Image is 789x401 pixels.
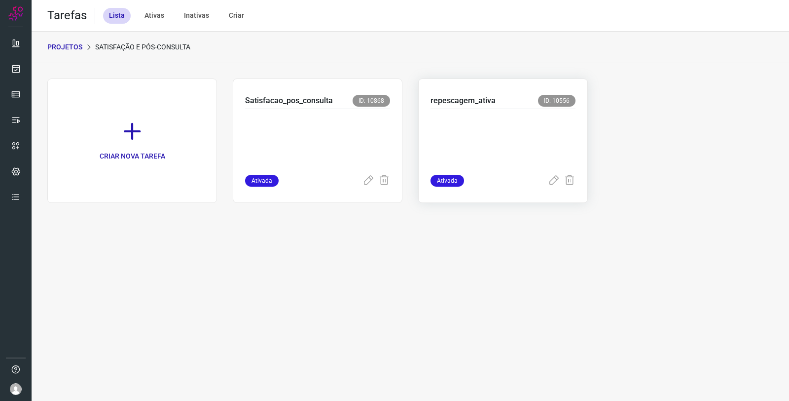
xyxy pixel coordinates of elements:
div: Lista [103,8,131,24]
p: CRIAR NOVA TAREFA [100,151,165,161]
div: Inativas [178,8,215,24]
img: avatar-user-boy.jpg [10,383,22,395]
div: Ativas [139,8,170,24]
p: Satisfacao_pos_consulta [245,95,333,107]
a: CRIAR NOVA TAREFA [47,79,217,203]
p: PROJETOS [47,42,82,52]
p: repescagem_ativa [430,95,496,107]
div: Criar [223,8,250,24]
p: Satisfação e Pós-Consulta [95,42,190,52]
h2: Tarefas [47,8,87,23]
span: ID: 10556 [538,95,575,107]
span: ID: 10868 [353,95,390,107]
span: Ativada [245,175,279,187]
img: Logo [8,6,23,21]
span: Ativada [430,175,464,187]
